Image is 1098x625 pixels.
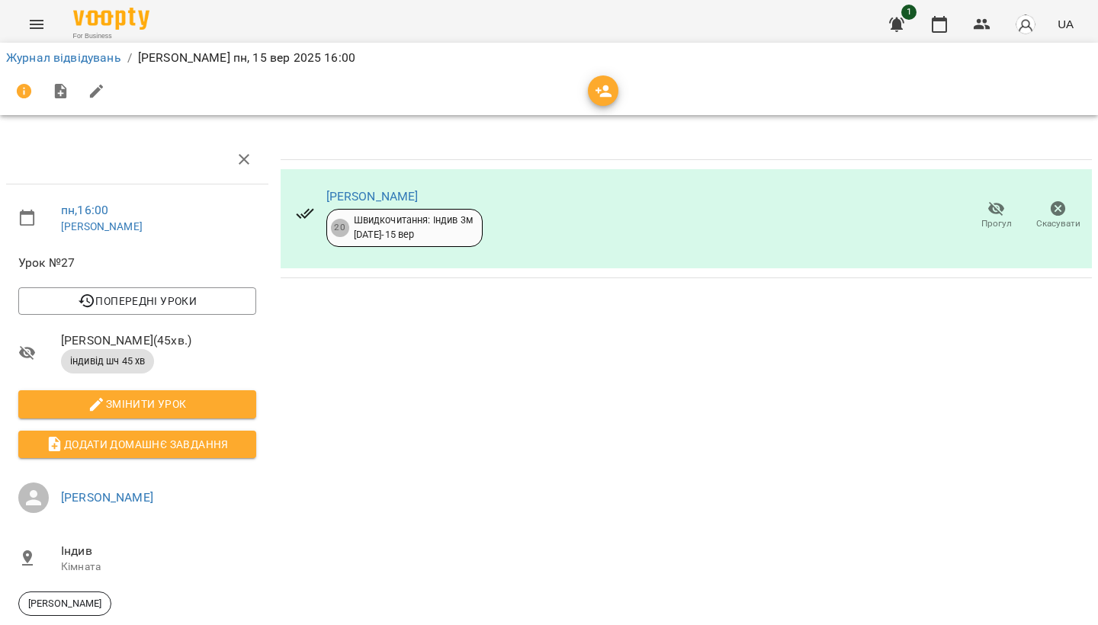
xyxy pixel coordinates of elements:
[354,213,473,242] div: Швидкочитання: Індив 3м [DATE] - 15 вер
[138,49,355,67] p: [PERSON_NAME] пн, 15 вер 2025 16:00
[18,591,111,616] div: [PERSON_NAME]
[61,542,256,560] span: Індив
[6,50,121,65] a: Журнал відвідувань
[19,597,111,611] span: [PERSON_NAME]
[61,490,153,505] a: [PERSON_NAME]
[18,6,55,43] button: Menu
[1027,194,1089,237] button: Скасувати
[30,292,244,310] span: Попередні уроки
[30,395,244,413] span: Змінити урок
[965,194,1027,237] button: Прогул
[1015,14,1036,35] img: avatar_s.png
[981,217,1012,230] span: Прогул
[901,5,917,20] span: 1
[61,203,108,217] a: пн , 16:00
[61,354,154,368] span: індивід шч 45 хв
[1036,217,1080,230] span: Скасувати
[73,8,149,30] img: Voopty Logo
[1058,16,1074,32] span: UA
[6,49,1092,67] nav: breadcrumb
[18,254,256,272] span: Урок №27
[18,287,256,315] button: Попередні уроки
[127,49,132,67] li: /
[73,31,149,41] span: For Business
[18,431,256,458] button: Додати домашнє завдання
[61,559,256,575] p: Кімната
[61,332,256,350] span: [PERSON_NAME] ( 45 хв. )
[18,390,256,418] button: Змінити урок
[1051,10,1080,38] button: UA
[30,435,244,454] span: Додати домашнє завдання
[326,189,419,204] a: [PERSON_NAME]
[61,220,143,232] a: [PERSON_NAME]
[331,219,349,237] div: 20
